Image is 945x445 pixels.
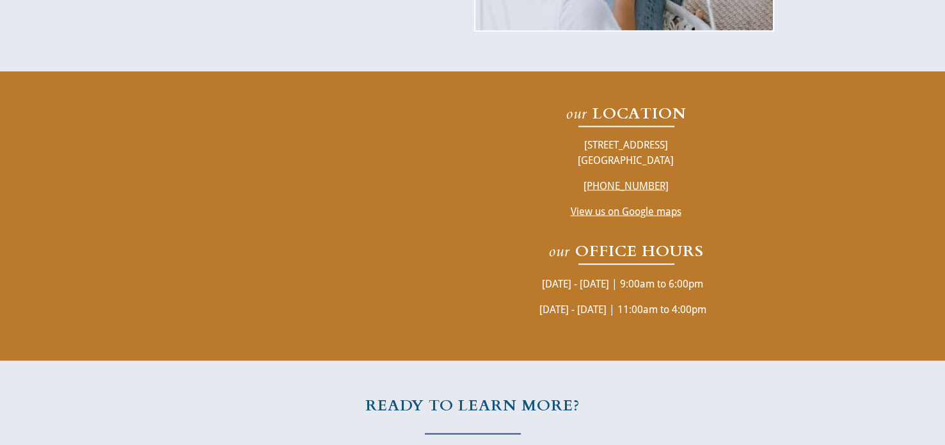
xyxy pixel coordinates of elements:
[365,395,580,416] strong: READY TO LEARN MORE?
[542,278,703,290] span: [DATE] - [DATE] | 9:00am to 6:00pm
[548,241,570,262] em: our
[584,180,669,192] a: [PHONE_NUMBER]
[571,207,681,217] a: View us on Google maps
[575,241,704,262] strong: OFFICE HOURS
[592,103,687,124] strong: LOCATION
[539,303,706,316] span: [DATE] - [DATE] | 11:00am to 4:00pm
[578,139,674,166] span: [STREET_ADDRESS] [GEOGRAPHIC_DATA]
[566,103,587,124] em: our
[571,206,681,218] span: View us on Google maps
